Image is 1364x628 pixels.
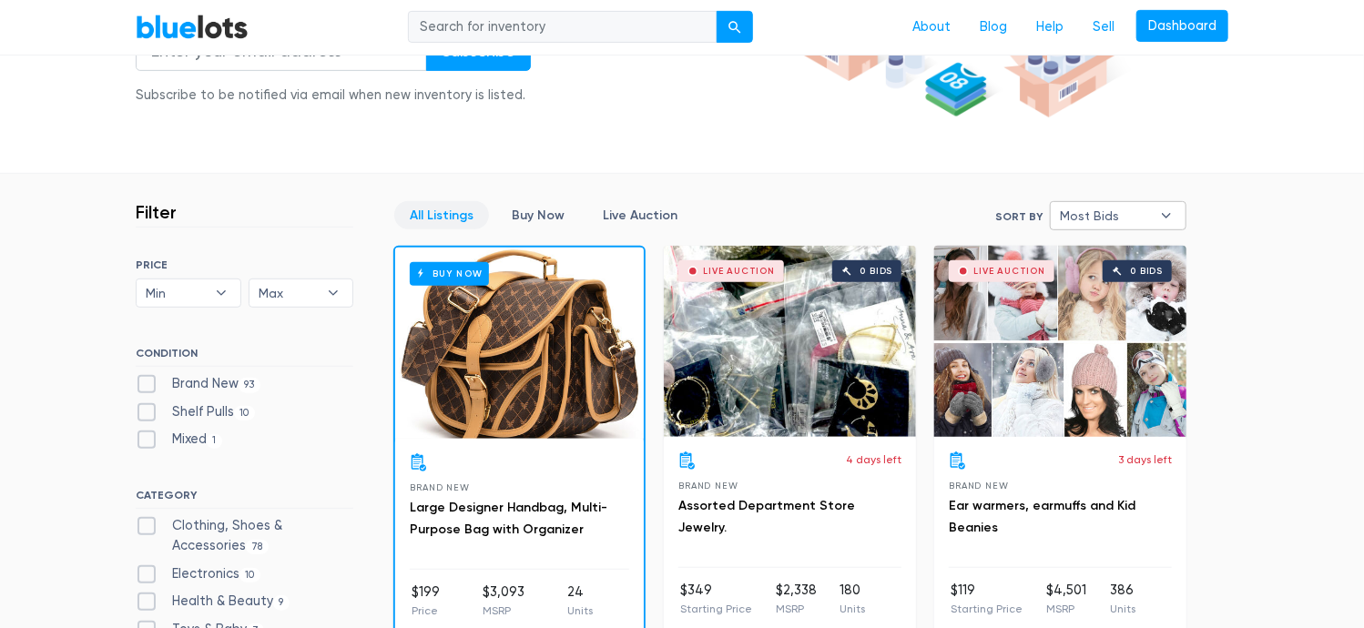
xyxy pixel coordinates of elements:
[973,267,1045,276] div: Live Auction
[483,582,524,619] li: $3,093
[840,601,865,617] p: Units
[567,582,593,619] li: 24
[703,267,775,276] div: Live Auction
[1147,202,1186,229] b: ▾
[678,498,855,535] a: Assorted Department Store Jewelry.
[995,208,1043,225] label: Sort By
[234,406,255,420] span: 10
[146,279,206,307] span: Min
[136,258,353,271] h6: PRICE
[496,201,580,229] a: Buy Now
[136,402,255,422] label: Shelf Pulls
[1136,10,1228,43] a: Dashboard
[136,592,290,612] label: Health & Beauty
[408,11,718,44] input: Search for inventory
[1110,581,1135,617] li: 386
[202,279,240,307] b: ▾
[410,482,469,492] span: Brand New
[840,581,865,617] li: 180
[136,201,177,223] h3: Filter
[136,516,353,555] label: Clothing, Shoes & Accessories
[678,481,738,491] span: Brand New
[776,581,817,617] li: $2,338
[136,489,353,509] h6: CATEGORY
[314,279,352,307] b: ▾
[136,564,260,584] label: Electronics
[1078,10,1129,45] a: Sell
[410,500,607,537] a: Large Designer Handbag, Multi-Purpose Bag with Organizer
[136,374,260,394] label: Brand New
[1110,601,1135,617] p: Units
[965,10,1022,45] a: Blog
[951,581,1023,617] li: $119
[951,601,1023,617] p: Starting Price
[1022,10,1078,45] a: Help
[246,540,269,554] span: 78
[567,603,593,619] p: Units
[846,451,901,468] p: 4 days left
[587,201,693,229] a: Live Auction
[1046,581,1086,617] li: $4,501
[273,595,290,610] span: 9
[1118,451,1172,468] p: 3 days left
[412,603,440,619] p: Price
[898,10,965,45] a: About
[776,601,817,617] p: MSRP
[207,434,222,449] span: 1
[860,267,893,276] div: 0 bids
[1060,202,1151,229] span: Most Bids
[395,248,644,439] a: Buy Now
[412,582,440,619] li: $199
[394,201,489,229] a: All Listings
[949,481,1008,491] span: Brand New
[136,347,353,367] h6: CONDITION
[136,430,222,450] label: Mixed
[680,581,752,617] li: $349
[949,498,1135,535] a: Ear warmers, earmuffs and Kid Beanies
[239,568,260,582] span: 10
[680,601,752,617] p: Starting Price
[664,246,916,437] a: Live Auction 0 bids
[410,262,489,285] h6: Buy Now
[483,603,524,619] p: MSRP
[136,86,531,106] div: Subscribe to be notified via email when new inventory is listed.
[1046,601,1086,617] p: MSRP
[136,14,249,40] a: BlueLots
[239,378,260,392] span: 93
[1131,267,1164,276] div: 0 bids
[259,279,319,307] span: Max
[934,246,1186,437] a: Live Auction 0 bids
